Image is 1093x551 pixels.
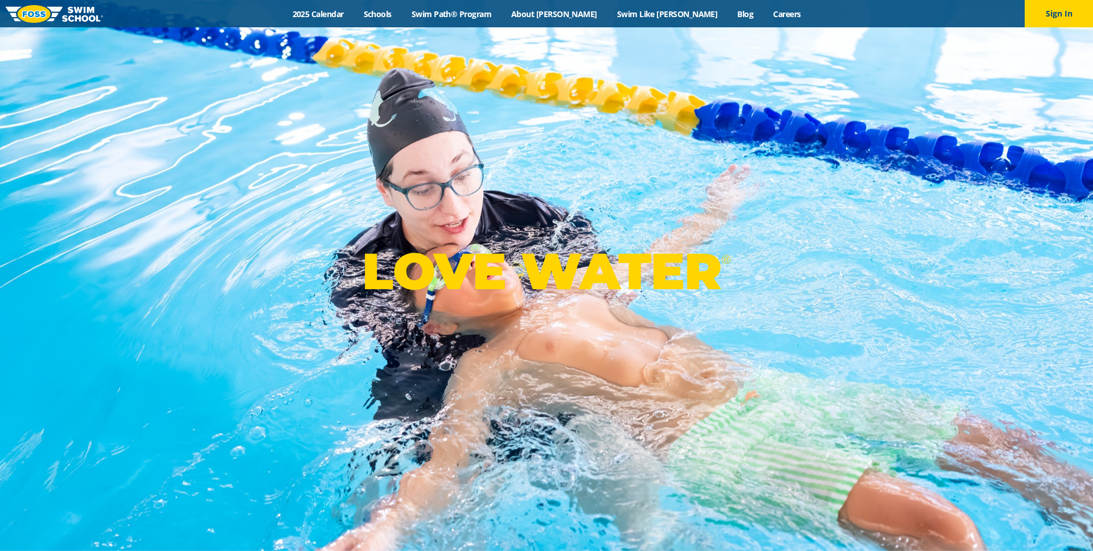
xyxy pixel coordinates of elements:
a: About [PERSON_NAME] [502,9,607,19]
a: Swim Like [PERSON_NAME] [607,9,728,19]
a: Blog [728,9,763,19]
sup: ® [721,252,730,266]
a: 2025 Calendar [282,9,354,19]
a: Schools [354,9,401,19]
a: Careers [763,9,811,19]
img: FOSS Swim School Logo [6,5,103,23]
p: LOVE WATER [362,241,730,302]
a: Swim Path® Program [401,9,501,19]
